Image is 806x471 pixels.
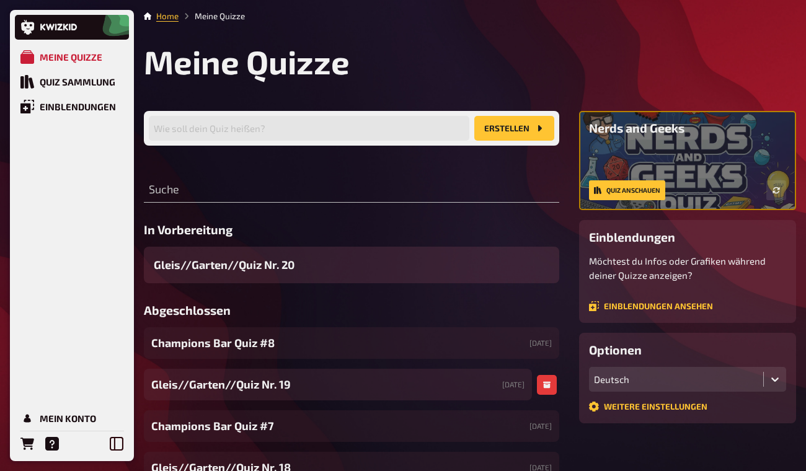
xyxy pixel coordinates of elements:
[529,421,552,431] small: [DATE]
[144,303,559,317] h3: Abgeschlossen
[144,247,559,283] a: Gleis//Garten//Quiz Nr. 20
[151,376,291,393] span: Gleis//Garten//Quiz Nr. 19
[156,10,179,22] li: Home
[529,338,552,348] small: [DATE]
[502,379,525,390] small: [DATE]
[40,413,96,424] div: Mein Konto
[144,222,559,237] h3: In Vorbereitung
[156,11,179,21] a: Home
[589,230,786,244] h3: Einblendungen
[40,101,116,112] div: Einblendungen
[589,402,707,412] a: Weitere Einstellungen
[15,406,129,431] a: Mein Konto
[15,45,129,69] a: Meine Quizze
[154,257,294,273] span: Gleis//Garten//Quiz Nr. 20
[589,343,786,357] h3: Optionen
[144,369,532,400] a: Gleis//Garten//Quiz Nr. 19[DATE]
[15,431,40,456] a: Bestellungen
[594,374,758,385] div: Deutsch
[474,116,554,141] button: Erstellen
[40,51,102,63] div: Meine Quizze
[40,76,115,87] div: Quiz Sammlung
[40,431,64,456] a: Hilfe
[144,410,559,442] a: Champions Bar Quiz #7[DATE]
[15,69,129,94] a: Quiz Sammlung
[589,254,786,282] p: Möchtest du Infos oder Grafiken während deiner Quizze anzeigen?
[151,335,275,351] span: Champions Bar Quiz #8
[15,94,129,119] a: Einblendungen
[144,178,559,203] input: Suche
[149,116,469,141] input: Wie soll dein Quiz heißen?
[589,301,713,311] a: Einblendungen ansehen
[179,10,245,22] li: Meine Quizze
[151,418,274,434] span: Champions Bar Quiz #7
[144,327,559,359] a: Champions Bar Quiz #8[DATE]
[589,180,665,200] a: Quiz anschauen
[589,121,786,135] h3: Nerds and Geeks
[144,42,796,81] h1: Meine Quizze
